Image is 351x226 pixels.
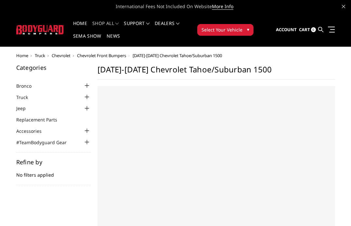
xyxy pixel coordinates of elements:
a: Replacement Parts [16,116,65,123]
a: News [107,34,120,46]
a: Home [73,21,87,34]
h5: Categories [16,65,91,70]
a: Bronco [16,82,40,89]
a: Truck [16,94,36,101]
a: Account [276,21,297,39]
a: Support [124,21,149,34]
span: 0 [311,27,316,32]
div: No filters applied [16,159,91,185]
a: SEMA Show [73,34,101,46]
h5: Refine by [16,159,91,165]
button: Select Your Vehicle [197,24,253,36]
a: More Info [212,3,233,10]
span: ▾ [247,26,249,33]
a: #TeamBodyguard Gear [16,139,75,146]
a: Jeep [16,105,34,112]
a: Dealers [155,21,179,34]
span: Cart [299,27,310,32]
a: Home [16,53,28,58]
h1: [DATE]-[DATE] Chevrolet Tahoe/Suburban 1500 [97,65,335,80]
a: Cart 0 [299,21,316,39]
span: [DATE]-[DATE] Chevrolet Tahoe/Suburban 1500 [133,53,222,58]
a: shop all [92,21,119,34]
span: Select Your Vehicle [201,26,242,33]
a: Chevrolet [52,53,71,58]
span: Account [276,27,297,32]
a: Chevrolet Front Bumpers [77,53,126,58]
img: BODYGUARD BUMPERS [16,25,64,34]
a: Truck [35,53,45,58]
a: Accessories [16,128,50,134]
